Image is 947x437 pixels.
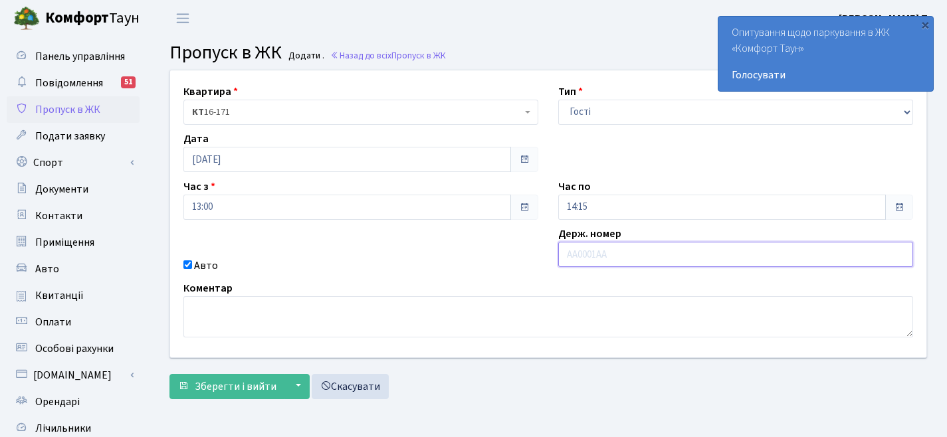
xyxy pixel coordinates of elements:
[839,11,931,27] a: [PERSON_NAME] П.
[286,50,324,62] small: Додати .
[35,76,103,90] span: Повідомлення
[183,100,538,125] span: <b>КТ</b>&nbsp;&nbsp;&nbsp;&nbsp;16-171
[169,39,282,66] span: Пропуск в ЖК
[7,282,140,309] a: Квитанції
[558,84,583,100] label: Тип
[194,258,218,274] label: Авто
[35,341,114,356] span: Особові рахунки
[558,242,913,267] input: AA0001AA
[7,309,140,335] a: Оплати
[45,7,109,29] b: Комфорт
[183,179,215,195] label: Час з
[7,176,140,203] a: Документи
[35,49,125,64] span: Панель управління
[35,421,91,436] span: Лічильники
[35,102,100,117] span: Пропуск в ЖК
[183,131,209,147] label: Дата
[35,288,84,303] span: Квитанції
[7,389,140,415] a: Орендарі
[183,280,233,296] label: Коментар
[732,67,920,83] a: Голосувати
[121,76,136,88] div: 51
[35,209,82,223] span: Контакти
[718,17,933,91] div: Опитування щодо паркування в ЖК «Комфорт Таун»
[183,84,238,100] label: Квартира
[7,203,140,229] a: Контакти
[839,11,931,26] b: [PERSON_NAME] П.
[35,394,80,409] span: Орендарі
[330,49,446,62] a: Назад до всіхПропуск в ЖК
[35,182,88,197] span: Документи
[312,374,389,399] a: Скасувати
[192,106,204,119] b: КТ
[918,18,932,31] div: ×
[35,235,94,250] span: Приміщення
[7,149,140,176] a: Спорт
[558,179,591,195] label: Час по
[7,43,140,70] a: Панель управління
[169,374,285,399] button: Зберегти і вийти
[558,226,621,242] label: Держ. номер
[7,335,140,362] a: Особові рахунки
[7,229,140,256] a: Приміщення
[195,379,276,394] span: Зберегти і вийти
[7,362,140,389] a: [DOMAIN_NAME]
[7,123,140,149] a: Подати заявку
[35,315,71,329] span: Оплати
[192,106,522,119] span: <b>КТ</b>&nbsp;&nbsp;&nbsp;&nbsp;16-171
[7,256,140,282] a: Авто
[7,70,140,96] a: Повідомлення51
[35,262,59,276] span: Авто
[45,7,140,30] span: Таун
[166,7,199,29] button: Переключити навігацію
[13,5,40,32] img: logo.png
[35,129,105,143] span: Подати заявку
[7,96,140,123] a: Пропуск в ЖК
[391,49,446,62] span: Пропуск в ЖК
